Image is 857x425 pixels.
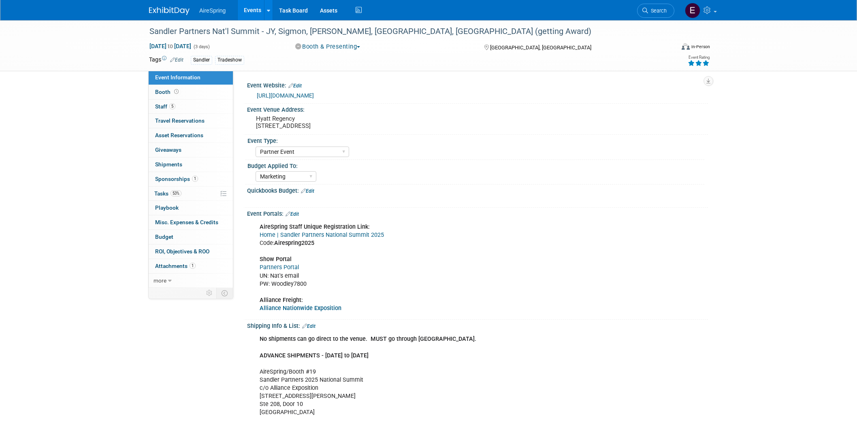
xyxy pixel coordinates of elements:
[247,79,708,90] div: Event Website:
[217,288,233,298] td: Toggle Event Tabs
[193,44,210,49] span: (3 days)
[155,234,173,240] span: Budget
[215,56,244,64] div: Tradeshow
[260,305,341,312] a: Alliance Nationwide Exposition
[260,352,369,359] b: ADVANCE SHIPMENTS - [DATE] to [DATE]
[247,104,708,114] div: Event Venue Address:
[260,336,476,342] b: No shipments can go direct to the venue. MUST go through [GEOGRAPHIC_DATA].
[155,132,203,138] span: Asset Reservations
[149,201,233,215] a: Playbook
[191,56,212,64] div: Sandler
[637,4,674,18] a: Search
[490,45,591,51] span: [GEOGRAPHIC_DATA], [GEOGRAPHIC_DATA]
[190,263,196,269] span: 1
[155,103,175,110] span: Staff
[688,55,710,59] div: Event Rating
[203,288,217,298] td: Personalize Event Tab Strip
[155,204,179,211] span: Playbook
[256,115,430,130] pre: Hyatt Regency [STREET_ADDRESS]
[170,57,183,63] a: Edit
[149,114,233,128] a: Travel Reservations
[288,83,302,89] a: Edit
[260,264,299,271] a: Partners Portal
[173,89,180,95] span: Booth not reserved yet
[149,230,233,244] a: Budget
[155,161,182,168] span: Shipments
[149,259,233,273] a: Attachments1
[149,172,233,186] a: Sponsorships1
[147,24,662,39] div: Sandler Partners Nat'l Summit - JY, Sigmon, [PERSON_NAME], [GEOGRAPHIC_DATA], [GEOGRAPHIC_DATA] (...
[149,274,233,288] a: more
[260,232,384,238] a: Home | Sandler Partners National Summit 2025
[247,160,704,170] div: Budget Applied To:
[192,176,198,182] span: 1
[257,92,314,99] a: [URL][DOMAIN_NAME]
[691,44,710,50] div: In-Person
[292,42,364,51] button: Booth & Presenting
[149,7,190,15] img: ExhibitDay
[302,323,316,329] a: Edit
[149,128,233,142] a: Asset Reservations
[155,176,198,182] span: Sponsorships
[199,7,226,14] span: AireSpring
[166,43,174,49] span: to
[247,135,704,145] div: Event Type:
[247,185,708,195] div: Quickbooks Budget:
[149,85,233,99] a: Booth
[247,208,708,218] div: Event Portals:
[149,100,233,114] a: Staff5
[155,74,200,81] span: Event Information
[153,277,166,284] span: more
[155,117,205,124] span: Travel Reservations
[155,248,209,255] span: ROI, Objectives & ROO
[627,42,710,54] div: Event Format
[260,256,292,263] b: Show Portal
[260,297,303,304] b: Alliance Freight:
[149,244,233,259] a: ROI, Objectives & ROO
[155,263,196,269] span: Attachments
[149,55,183,65] td: Tags
[301,188,314,194] a: Edit
[155,219,218,225] span: Misc. Expenses & Credits
[149,215,233,229] a: Misc. Expenses & Credits
[149,187,233,201] a: Tasks53%
[247,320,708,330] div: Shipping Info & List:
[149,70,233,85] a: Event Information
[685,3,700,18] img: erica arjona
[254,219,619,317] div: Code: UN: Nat's email PW: Woodley7800
[648,8,667,14] span: Search
[171,190,181,196] span: 53%
[260,223,370,230] b: AireSpring Staff Unique Registration Link:
[154,190,181,197] span: Tasks
[155,147,181,153] span: Giveaways
[274,240,314,246] b: Airespring2025
[149,143,233,157] a: Giveaways
[286,211,299,217] a: Edit
[149,42,192,50] span: [DATE] [DATE]
[149,157,233,172] a: Shipments
[169,103,175,109] span: 5
[682,43,690,50] img: Format-Inperson.png
[155,89,180,95] span: Booth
